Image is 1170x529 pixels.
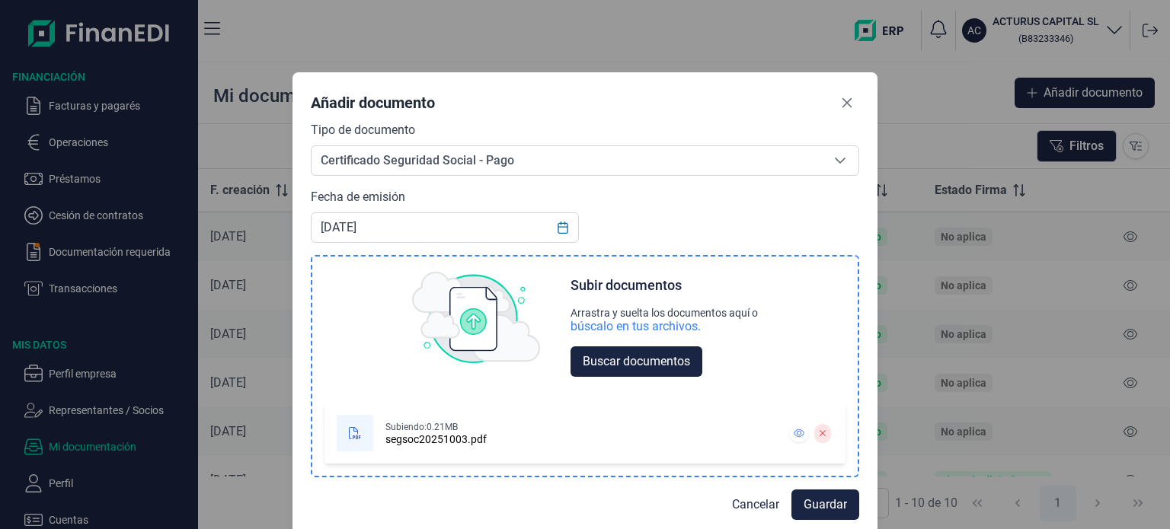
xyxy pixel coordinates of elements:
div: Seleccione una opción [822,146,858,175]
div: Añadir documento [311,92,435,113]
span: Guardar [804,496,847,514]
button: Guardar [791,489,859,520]
div: búscalo en tus archivos. [571,319,701,334]
label: Tipo de documento [311,121,415,139]
button: Buscar documentos [571,346,702,377]
button: Cancelar [720,489,791,520]
span: Certificado Seguridad Social - Pago [312,146,822,175]
div: Subiendo: 0.21MB [385,421,487,433]
span: Cancelar [732,496,779,514]
button: Close [835,91,859,115]
img: upload img [412,272,540,363]
span: Buscar documentos [583,352,690,371]
div: búscalo en tus archivos. [571,319,758,334]
div: Arrastra y suelta los documentos aquí o [571,307,758,319]
div: Subir documentos [571,276,682,295]
div: segsoc20251003.pdf [385,433,487,445]
button: Choose Date [548,214,577,241]
label: Fecha de emisión [311,188,405,206]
